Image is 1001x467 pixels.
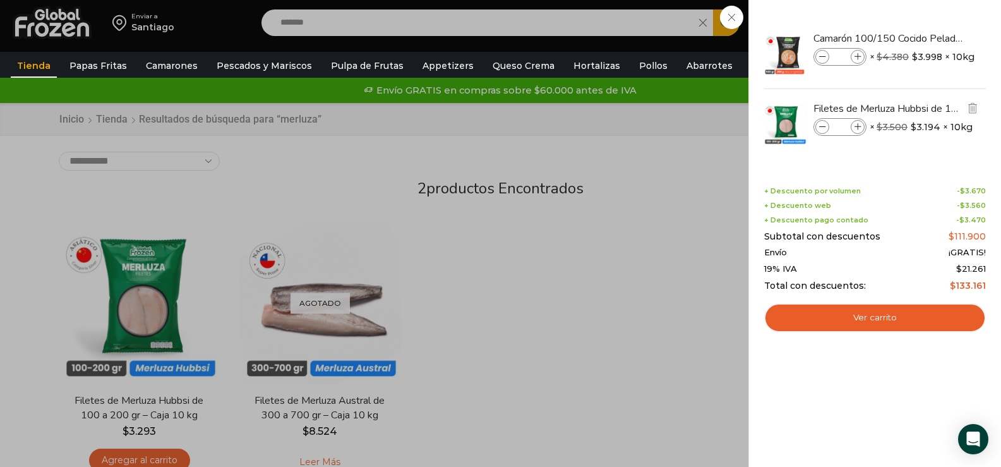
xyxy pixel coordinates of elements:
[958,424,988,454] div: Open Intercom Messenger
[956,264,962,274] span: $
[764,303,986,332] a: Ver carrito
[633,54,674,78] a: Pollos
[912,51,918,63] span: $
[764,248,787,258] span: Envío
[877,51,909,63] bdi: 4.380
[949,248,986,258] span: ¡GRATIS!
[957,202,986,210] span: -
[764,216,868,224] span: + Descuento pago contado
[877,121,908,133] bdi: 3.500
[912,51,942,63] bdi: 3.998
[813,32,964,45] a: Camarón 100/150 Cocido Pelado - Bronze - Caja 10 kg
[11,54,57,78] a: Tienda
[950,280,986,291] bdi: 133.161
[966,101,980,117] a: Eliminar Filetes de Merluza Hubbsi de 100 a 200 gr – Caja 10 kg del carrito
[959,215,964,224] span: $
[960,201,965,210] span: $
[960,186,986,195] bdi: 3.670
[959,215,986,224] bdi: 3.470
[870,48,974,66] span: × × 10kg
[567,54,626,78] a: Hortalizas
[325,54,410,78] a: Pulpa de Frutas
[813,102,964,116] a: Filetes de Merluza Hubbsi de 100 a 200 gr – Caja 10 kg
[680,54,739,78] a: Abarrotes
[764,281,866,291] span: Total con descuentos:
[870,118,973,136] span: × × 10kg
[949,231,986,242] bdi: 111.900
[967,102,978,114] img: Eliminar Filetes de Merluza Hubbsi de 100 a 200 gr – Caja 10 kg del carrito
[745,54,816,78] a: Descuentos
[911,121,940,133] bdi: 3.194
[956,216,986,224] span: -
[416,54,480,78] a: Appetizers
[957,187,986,195] span: -
[830,50,849,64] input: Product quantity
[830,120,849,134] input: Product quantity
[911,121,916,133] span: $
[764,202,831,210] span: + Descuento web
[140,54,204,78] a: Camarones
[764,264,797,274] span: 19% IVA
[877,121,882,133] span: $
[210,54,318,78] a: Pescados y Mariscos
[63,54,133,78] a: Papas Fritas
[764,187,861,195] span: + Descuento por volumen
[949,231,954,242] span: $
[956,264,986,274] span: 21.261
[764,231,880,242] span: Subtotal con descuentos
[960,186,965,195] span: $
[950,280,956,291] span: $
[877,51,882,63] span: $
[486,54,561,78] a: Queso Crema
[960,201,986,210] bdi: 3.560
